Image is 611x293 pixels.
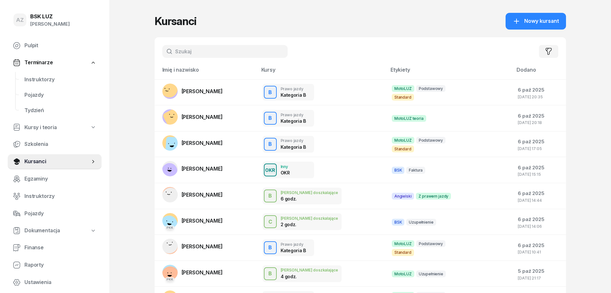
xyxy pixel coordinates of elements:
a: PKK[PERSON_NAME] [162,265,223,280]
button: Nowy kursant [506,13,566,30]
span: MotoLUZ [392,85,414,92]
div: [PERSON_NAME] doszkalające [281,216,338,220]
button: OKR [264,164,277,176]
span: Angielski [392,193,414,200]
span: Podstawowy [416,137,445,144]
th: Imię i nazwisko [155,66,257,79]
span: MotoLUZ [392,137,414,144]
span: Z prawem jazdy [416,193,451,200]
span: Instruktorzy [24,192,96,200]
span: Uzupełnienie [416,271,446,277]
div: 5 paź 2025 [518,267,561,275]
div: Kategoria B [281,144,306,150]
div: [DATE] 17:05 [518,146,561,151]
span: [PERSON_NAME] [182,114,223,120]
span: Standard [392,94,414,101]
div: OKR [263,166,278,174]
th: Dodano [513,66,566,79]
span: Pulpit [24,41,96,50]
span: Egzaminy [24,175,96,183]
span: [PERSON_NAME] [182,191,223,198]
span: Standard [392,146,414,152]
div: 2 godz. [281,222,314,227]
div: [DATE] 20:18 [518,120,561,125]
div: 6 paź 2025 [518,164,561,172]
a: Finanse [8,240,102,255]
span: MotoLUZ teoria [392,115,426,122]
div: 6 paź 2025 [518,215,561,224]
a: Kursanci [8,154,102,169]
div: Prawo jazdy [281,242,306,246]
a: [PERSON_NAME] [162,187,223,202]
span: [PERSON_NAME] [182,243,223,250]
a: Pojazdy [19,87,102,103]
a: Egzaminy [8,171,102,187]
div: 4 godz. [281,274,314,279]
div: [DATE] 14:06 [518,224,561,228]
span: Finanse [24,244,96,252]
span: Standard [392,249,414,256]
span: Podstawowy [416,85,445,92]
span: Faktura [406,167,425,173]
span: [PERSON_NAME] [182,165,223,172]
div: [DATE] 20:35 [518,95,561,99]
div: Prawo jazdy [281,138,306,143]
a: Terminarze [8,55,102,70]
div: B [266,113,274,124]
div: 6 paź 2025 [518,241,561,250]
span: Pojazdy [24,209,96,218]
button: B [264,138,277,151]
input: Szukaj [162,45,288,58]
a: [PERSON_NAME] [162,239,223,254]
div: [PERSON_NAME] doszkalające [281,268,338,272]
div: Inny [281,164,290,169]
span: [PERSON_NAME] [182,218,223,224]
button: B [264,241,277,254]
a: Instruktorzy [8,189,102,204]
span: Kursy i teoria [24,123,57,132]
a: [PERSON_NAME] [162,135,223,151]
div: C [266,217,275,227]
span: Instruktorzy [24,75,96,84]
a: [PERSON_NAME] [162,109,223,125]
div: PKK [165,277,175,281]
span: BSK [392,167,405,173]
a: Pojazdy [8,206,102,221]
span: BSK [392,219,405,226]
span: Terminarze [24,58,53,67]
div: 6 paź 2025 [518,189,561,198]
div: 6 paź 2025 [518,138,561,146]
a: Instruktorzy [19,72,102,87]
div: B [266,191,274,201]
div: B [266,139,274,150]
span: Podstawowy [416,240,445,247]
div: 6 godz. [281,196,314,201]
div: [PERSON_NAME] doszkalające [281,191,338,195]
span: Kursanci [24,157,90,166]
span: Pojazdy [24,91,96,99]
div: Kategoria B [281,92,306,98]
div: [DATE] 15:15 [518,172,561,176]
a: Raporty [8,257,102,273]
span: Tydzień [24,106,96,115]
button: C [264,215,277,228]
span: AZ [16,17,24,23]
div: [PERSON_NAME] [30,20,70,28]
div: Kategoria B [281,248,306,253]
a: Dokumentacja [8,223,102,238]
span: [PERSON_NAME] [182,269,223,276]
div: Kategoria B [281,118,306,124]
div: B [266,87,274,98]
span: Raporty [24,261,96,269]
span: Ustawienia [24,278,96,287]
a: Ustawienia [8,275,102,290]
button: B [264,112,277,125]
span: [PERSON_NAME] [182,88,223,94]
th: Etykiety [387,66,513,79]
div: OKR [281,170,290,175]
div: B [266,268,274,279]
span: Nowy kursant [524,17,559,25]
div: PKK [165,226,175,230]
div: Prawo jazdy [281,113,306,117]
div: [DATE] 21:17 [518,276,561,280]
